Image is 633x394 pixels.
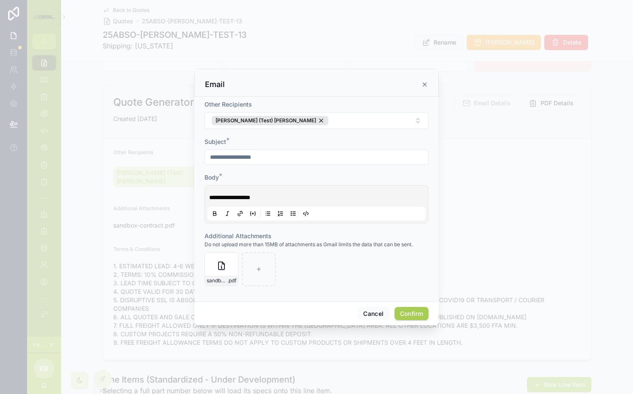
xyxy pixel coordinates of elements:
span: sandbox-contract [207,277,227,284]
button: Cancel [358,307,389,321]
span: Other Recipients [204,101,252,108]
span: Additional Attachments [204,232,272,239]
button: Unselect 773 [212,116,328,125]
span: Do not upload more than 15MB of attachments as Gmail limits the data that can be sent. [204,241,413,248]
button: Confirm [395,307,429,321]
span: .pdf [227,277,236,284]
span: [PERSON_NAME] (Test) [PERSON_NAME] [216,117,316,124]
h3: Email [205,79,225,90]
button: Select Button [204,112,429,129]
span: Subject [204,138,226,145]
span: Body [204,174,219,181]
